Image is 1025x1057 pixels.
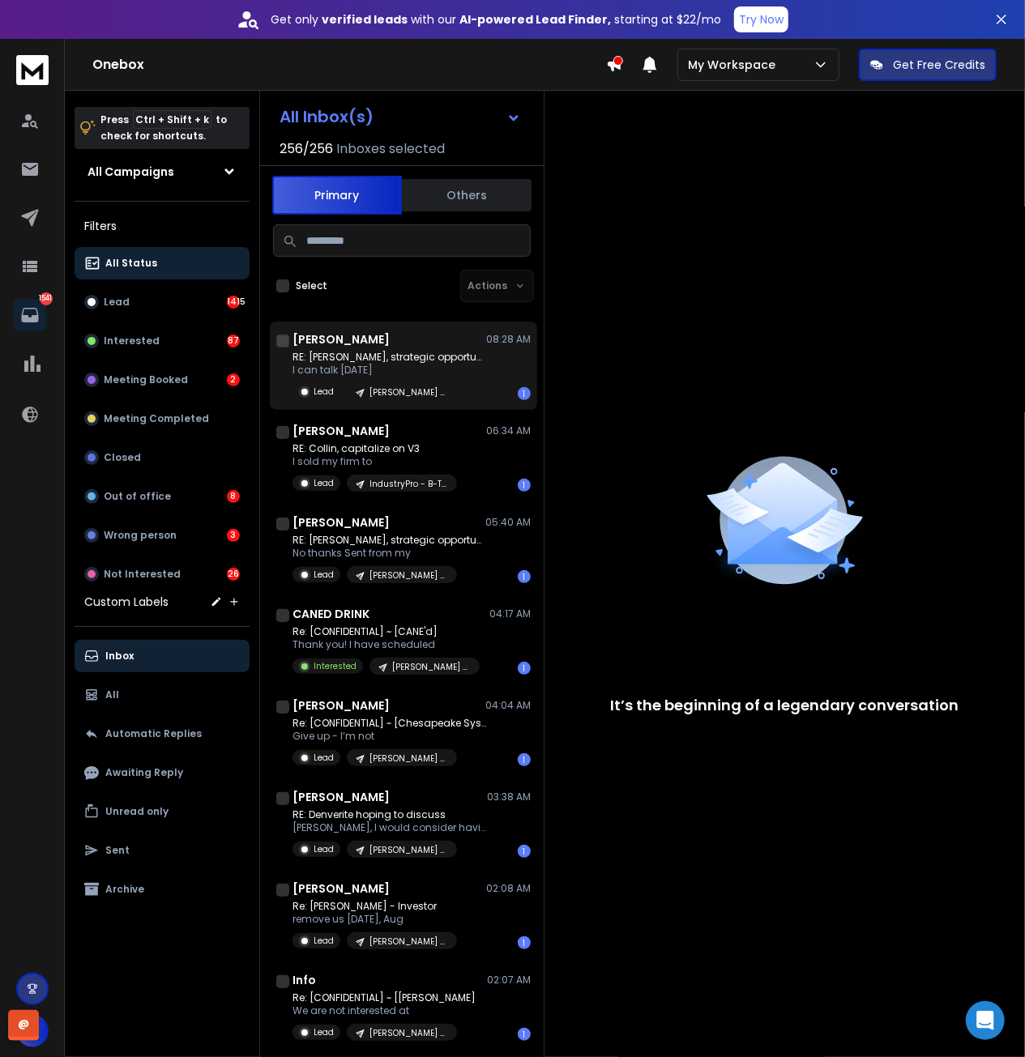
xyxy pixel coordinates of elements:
p: [PERSON_NAME] Associates - Manufacturing (AI-personalized) [369,386,447,399]
p: We are not interested at [293,1004,476,1017]
button: All Inbox(s) [267,100,534,133]
h1: [PERSON_NAME] [293,697,390,714]
p: 06:34 AM [486,424,531,437]
p: Lead [104,296,130,309]
button: All [75,679,250,711]
p: [PERSON_NAME] PPL x 10 (No company names - zoominfo) [369,936,447,948]
div: 1 [518,662,531,675]
p: Meeting Booked [104,373,188,386]
p: 1541 [40,292,53,305]
h3: Inboxes selected [336,139,445,159]
h1: CANED DRINK [293,606,369,622]
h1: [PERSON_NAME] [293,789,390,805]
p: Press to check for shortcuts. [100,112,227,144]
button: Get Free Credits [859,49,997,81]
p: I sold my firm to [293,455,457,468]
p: Re: [CONFIDENTIAL] ~ [CANE'd] [293,625,480,638]
p: [PERSON_NAME] PPL x 10 [392,661,470,673]
button: Inbox [75,640,250,672]
h1: [PERSON_NAME] [293,423,390,439]
p: Not Interested [104,568,181,581]
p: Lead [314,386,334,398]
p: 08:28 AM [486,333,531,346]
p: [PERSON_NAME] Point [369,844,447,856]
h1: Onebox [92,55,606,75]
div: 1 [518,845,531,858]
p: remove us [DATE], Aug [293,913,457,926]
p: 05:40 AM [485,516,531,529]
h1: All Campaigns [88,164,174,180]
p: All [105,688,119,701]
p: No thanks Sent from my [293,547,487,560]
p: Closed [104,451,141,464]
p: [PERSON_NAME] Associates - Manufacturing (AI-personalized) [369,569,447,582]
p: IndustryPro - B-TEST - Construction [369,478,447,490]
p: Get Free Credits [893,57,985,73]
button: Closed [75,441,250,474]
div: 1 [518,1028,531,1041]
p: 02:08 AM [486,882,531,895]
div: 1415 [227,296,240,309]
h1: [PERSON_NAME] [293,331,390,347]
p: Automatic Replies [105,727,202,740]
p: Re: [CONFIDENTIAL] ~ [[PERSON_NAME] [293,991,476,1004]
div: Open Intercom Messenger [966,1001,1005,1040]
h1: All Inbox(s) [280,109,374,125]
a: 1541 [14,299,46,331]
label: Select [296,279,327,292]
img: logo [16,55,49,85]
p: Lead [314,843,334,855]
p: Re: [CONFIDENTIAL] ~ [Chesapeake Systems] [293,717,487,730]
p: [PERSON_NAME] Associates - Manufacturing (AI-personalized) [369,752,447,765]
button: Sent [75,834,250,867]
div: 1 [518,936,531,949]
p: All Status [105,257,157,270]
p: Unread only [105,805,169,818]
p: I can talk [DATE] [293,364,487,377]
p: 03:38 AM [487,791,531,803]
p: Interested [314,660,357,672]
div: 1 [518,570,531,583]
p: Sent [105,844,130,857]
button: Out of office8 [75,480,250,513]
button: All Campaigns [75,156,250,188]
p: Re: [PERSON_NAME] - Investor [293,900,457,913]
p: Lead [314,569,334,581]
div: 1 [518,387,531,400]
div: 2 [227,373,240,386]
button: Automatic Replies [75,718,250,750]
p: 02:07 AM [487,974,531,987]
p: Inbox [105,650,134,663]
p: Lead [314,1026,334,1038]
button: Not Interested26 [75,558,250,590]
p: Lead [314,752,334,764]
h1: [PERSON_NAME] [293,880,390,897]
strong: verified leads [322,11,408,28]
p: Get only with our starting at $22/mo [271,11,721,28]
p: [PERSON_NAME] PPL x 10 (No company names - zoominfo) [369,1027,447,1039]
button: Wrong person3 [75,519,250,552]
p: RE: [PERSON_NAME], strategic opportunity for [293,534,487,547]
p: My Workspace [688,57,782,73]
h3: Filters [75,215,250,237]
button: Meeting Booked2 [75,364,250,396]
p: RE: [PERSON_NAME], strategic opportunity for [293,351,487,364]
p: [PERSON_NAME], I would consider having [293,821,487,834]
p: Interested [104,335,160,347]
p: Awaiting Reply [105,766,183,779]
p: Lead [314,935,334,947]
p: Try Now [739,11,784,28]
div: 8 [227,490,240,503]
div: @ [8,1010,39,1041]
div: 1 [518,479,531,492]
div: 26 [227,568,240,581]
span: Ctrl + Shift + k [133,110,211,129]
p: 04:17 AM [489,607,531,620]
button: Awaiting Reply [75,757,250,789]
p: It’s the beginning of a legendary conversation [611,694,959,717]
p: Meeting Completed [104,412,209,425]
span: 256 / 256 [280,139,333,159]
button: Others [402,177,532,213]
button: Meeting Completed [75,403,250,435]
p: RE: Denverite hoping to discuss [293,808,487,821]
